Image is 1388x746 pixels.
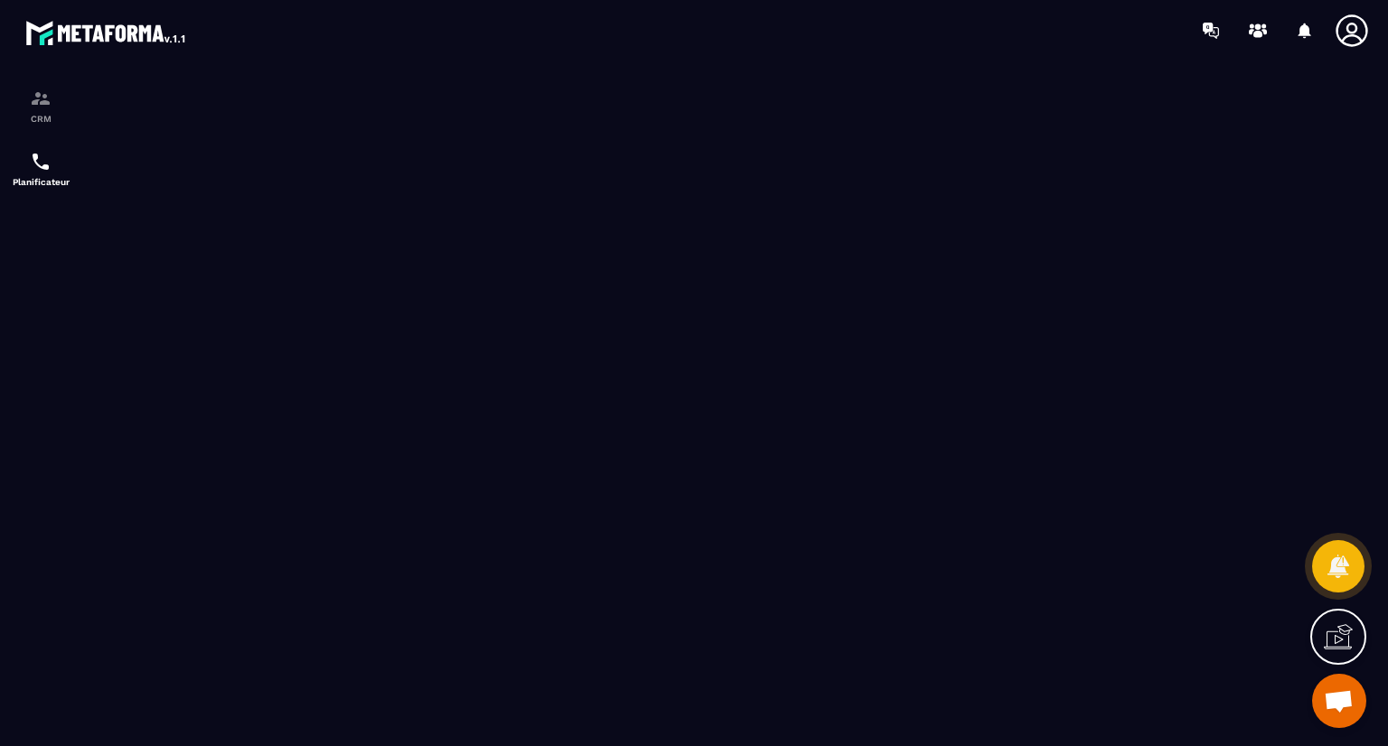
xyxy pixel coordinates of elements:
[5,114,77,124] p: CRM
[5,74,77,137] a: formationformationCRM
[5,137,77,200] a: schedulerschedulerPlanificateur
[30,88,52,109] img: formation
[30,151,52,173] img: scheduler
[5,177,77,187] p: Planificateur
[25,16,188,49] img: logo
[1312,674,1366,728] div: Ouvrir le chat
